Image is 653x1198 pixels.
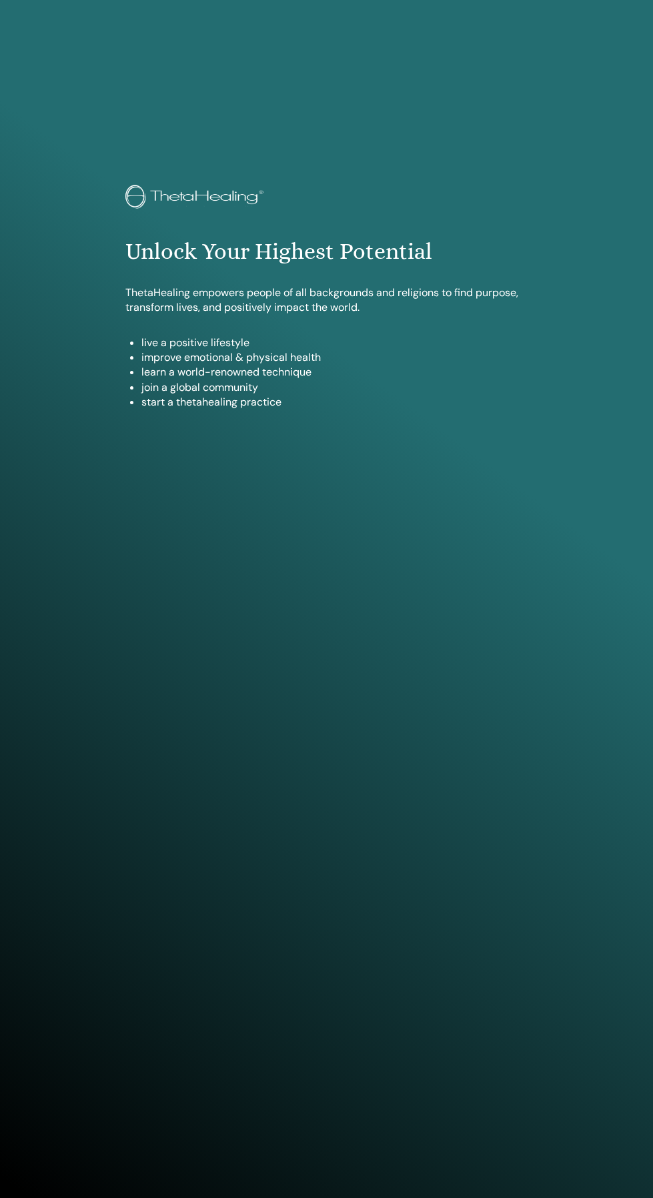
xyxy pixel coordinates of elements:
h1: Unlock Your Highest Potential [125,238,528,265]
li: start a thetahealing practice [141,395,528,410]
li: join a global community [141,380,528,395]
li: learn a world-renowned technique [141,365,528,380]
li: live a positive lifestyle [141,336,528,350]
p: ThetaHealing empowers people of all backgrounds and religions to find purpose, transform lives, a... [125,285,528,316]
li: improve emotional & physical health [141,350,528,365]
